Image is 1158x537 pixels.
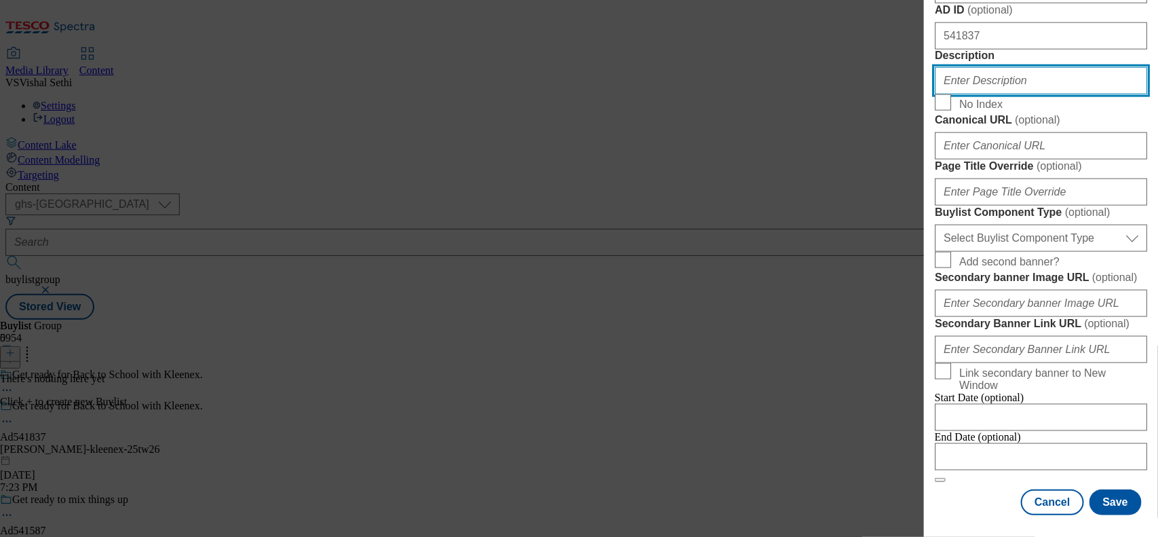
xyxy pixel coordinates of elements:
[935,132,1147,160] input: Enter Canonical URL
[935,22,1147,50] input: Enter AD ID
[1021,489,1083,515] button: Cancel
[935,113,1147,127] label: Canonical URL
[935,206,1147,219] label: Buylist Component Type
[1015,114,1060,126] span: ( optional )
[935,404,1147,431] input: Enter Date
[1092,272,1138,283] span: ( optional )
[959,256,1060,268] span: Add second banner?
[1037,160,1082,172] span: ( optional )
[959,367,1142,392] span: Link secondary banner to New Window
[935,392,1024,403] span: Start Date (optional)
[935,336,1147,363] input: Enter Secondary Banner Link URL
[935,67,1147,94] input: Enter Description
[959,98,1003,111] span: No Index
[935,443,1147,470] input: Enter Date
[935,3,1147,17] label: AD ID
[1084,318,1130,329] span: ( optional )
[935,290,1147,317] input: Enter Secondary banner Image URL
[935,179,1147,206] input: Enter Page Title Override
[935,317,1147,331] label: Secondary Banner Link URL
[935,271,1147,284] label: Secondary banner Image URL
[935,50,1147,62] label: Description
[1065,206,1111,218] span: ( optional )
[1089,489,1142,515] button: Save
[935,431,1021,443] span: End Date (optional)
[967,4,1013,16] span: ( optional )
[935,160,1147,173] label: Page Title Override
